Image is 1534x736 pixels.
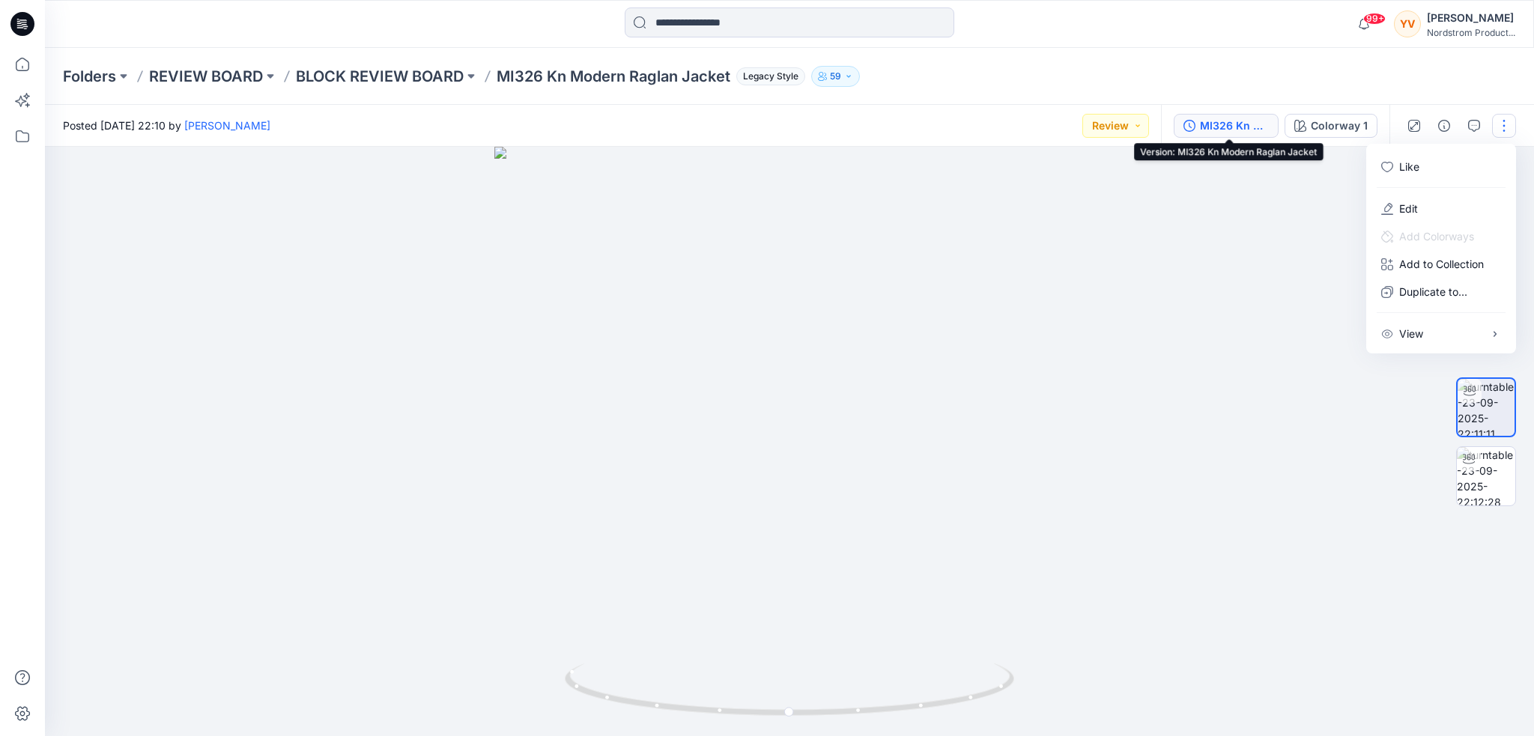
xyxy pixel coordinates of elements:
a: [PERSON_NAME] [184,119,270,132]
a: BLOCK REVIEW BOARD [296,66,464,87]
img: turntable-23-09-2025-22:11:11 [1458,379,1515,436]
p: View [1399,326,1423,341]
button: Legacy Style [730,66,805,87]
div: Colorway 1 [1311,118,1368,134]
div: MI326 Kn Modern Raglan Jacket [1200,118,1269,134]
div: YV [1394,10,1421,37]
p: Like [1399,159,1419,174]
span: Posted [DATE] 22:10 by [63,118,270,133]
p: Add to Collection [1399,256,1484,272]
div: [PERSON_NAME] [1427,9,1515,27]
a: Edit [1399,201,1418,216]
a: Folders [63,66,116,87]
button: 59 [811,66,860,87]
div: Nordstrom Product... [1427,27,1515,38]
button: Colorway 1 [1285,114,1377,138]
p: Duplicate to... [1399,284,1467,299]
button: MI326 Kn Modern Raglan Jacket [1174,114,1279,138]
a: REVIEW BOARD [149,66,263,87]
span: 99+ [1363,13,1386,25]
img: turntable-23-09-2025-22:12:28 [1457,447,1515,505]
span: Legacy Style [736,67,805,85]
button: Details [1432,114,1456,138]
p: MI326 Kn Modern Raglan Jacket [497,66,730,87]
p: 59 [830,68,841,85]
